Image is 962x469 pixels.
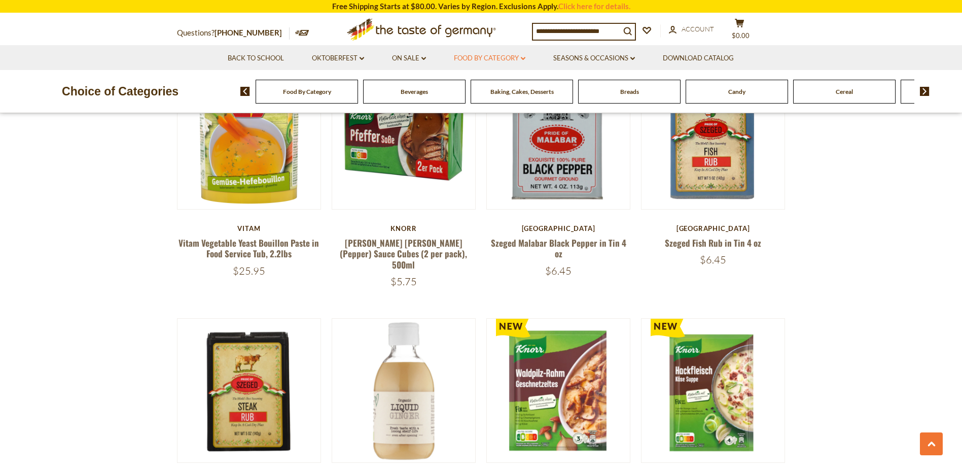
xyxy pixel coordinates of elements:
[177,65,321,209] img: Vitam Vegetable Yeast Bouillon Paste in Food Service Tub, 2.2lbs
[177,319,321,462] img: Szeged Steak Rub in Tin 4 oz
[487,65,630,209] img: Szeged Malabar Black Pepper in Tin 4 oz
[233,264,265,277] span: $25.95
[454,53,525,64] a: Food By Category
[725,18,755,44] button: $0.00
[663,53,734,64] a: Download Catalog
[177,224,322,232] div: Vitam
[392,53,426,64] a: On Sale
[553,53,635,64] a: Seasons & Occasions
[179,237,319,260] a: Vitam Vegetable Yeast Bouillon Paste in Food Service Tub, 2.2lbs
[491,237,626,260] a: Szeged Malabar Black Pepper in Tin 4 oz
[283,88,331,95] a: Food By Category
[177,26,290,40] p: Questions?
[920,87,930,96] img: next arrow
[215,28,282,37] a: [PHONE_NUMBER]
[642,319,785,462] img: Knorr ”Hackfleisch Käse" Meatball Cheese Soup Mix, 1.5 oz
[682,25,714,33] span: Account
[728,88,745,95] a: Candy
[228,53,284,64] a: Back to School
[545,264,572,277] span: $6.45
[332,65,476,209] img: Knorr Pfeffer (Pepper) Sauce Cubes (2 per pack), 500ml
[390,275,417,288] span: $5.75
[340,237,467,271] a: [PERSON_NAME] [PERSON_NAME] (Pepper) Sauce Cubes (2 per pack), 500ml
[487,319,630,462] img: Knorr "Fix” Waldpilz-Rahm Geschnetzeltes Seasoning Mix, 1.5 oz
[332,224,476,232] div: Knorr
[240,87,250,96] img: previous arrow
[401,88,428,95] a: Beverages
[700,253,726,266] span: $6.45
[620,88,639,95] a: Breads
[312,53,364,64] a: Oktoberfest
[490,88,554,95] a: Baking, Cakes, Desserts
[732,31,750,40] span: $0.00
[558,2,630,11] a: Click here for details.
[665,237,761,249] a: Szeged Fish Rub in Tin 4 oz
[836,88,853,95] a: Cereal
[486,224,631,232] div: [GEOGRAPHIC_DATA]
[332,319,476,462] img: Northern Greens Organic Liquid Ginger, 8.1 oz.(240ml)
[669,24,714,35] a: Account
[641,224,786,232] div: [GEOGRAPHIC_DATA]
[642,65,785,209] img: Szeged Fish Rub in Tin 4 oz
